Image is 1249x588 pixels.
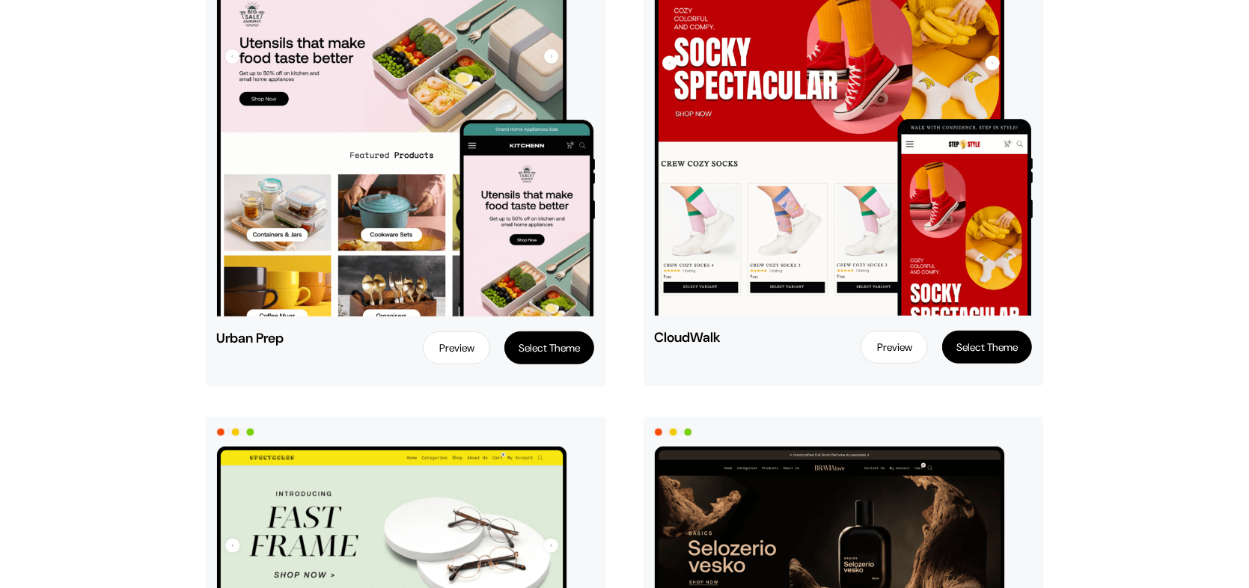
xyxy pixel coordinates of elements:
a: Preview [861,331,928,364]
span: Urban Prep [217,331,328,345]
button: Select Theme [942,331,1032,364]
span: CloudWalk [655,331,766,344]
button: Select Theme [504,331,594,364]
a: Preview [423,331,490,364]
